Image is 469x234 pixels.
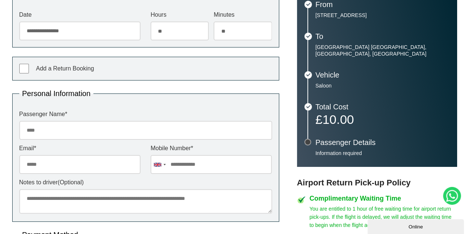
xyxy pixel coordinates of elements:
span: (Optional) [58,179,84,185]
input: Add a Return Booking [19,64,29,73]
p: £ [316,114,450,125]
h4: Complimentary Waiting Time [310,195,457,202]
p: Saloon [316,82,450,89]
p: [GEOGRAPHIC_DATA] [GEOGRAPHIC_DATA], [GEOGRAPHIC_DATA], [GEOGRAPHIC_DATA] [316,44,450,57]
label: Passenger Name [19,111,272,117]
h3: Airport Return Pick-up Policy [297,178,457,188]
h3: To [316,33,450,40]
h3: From [316,1,450,8]
label: Date [19,12,141,18]
div: United Kingdom: +44 [151,155,168,174]
legend: Personal Information [19,90,94,97]
label: Mobile Number [151,145,272,151]
h3: Passenger Details [316,139,450,146]
iframe: chat widget [367,218,465,234]
p: [STREET_ADDRESS] [316,12,450,19]
h3: Vehicle [316,71,450,79]
p: Information required [316,150,450,156]
label: Minutes [214,12,272,18]
h3: Total Cost [316,103,450,111]
span: Add a Return Booking [36,65,94,72]
label: Hours [151,12,209,18]
label: Notes to driver [19,179,272,185]
p: You are entitled to 1 hour of free waiting time for airport return pick-ups. If the flight is del... [310,205,457,229]
label: Email [19,145,141,151]
span: 10.00 [322,112,354,126]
